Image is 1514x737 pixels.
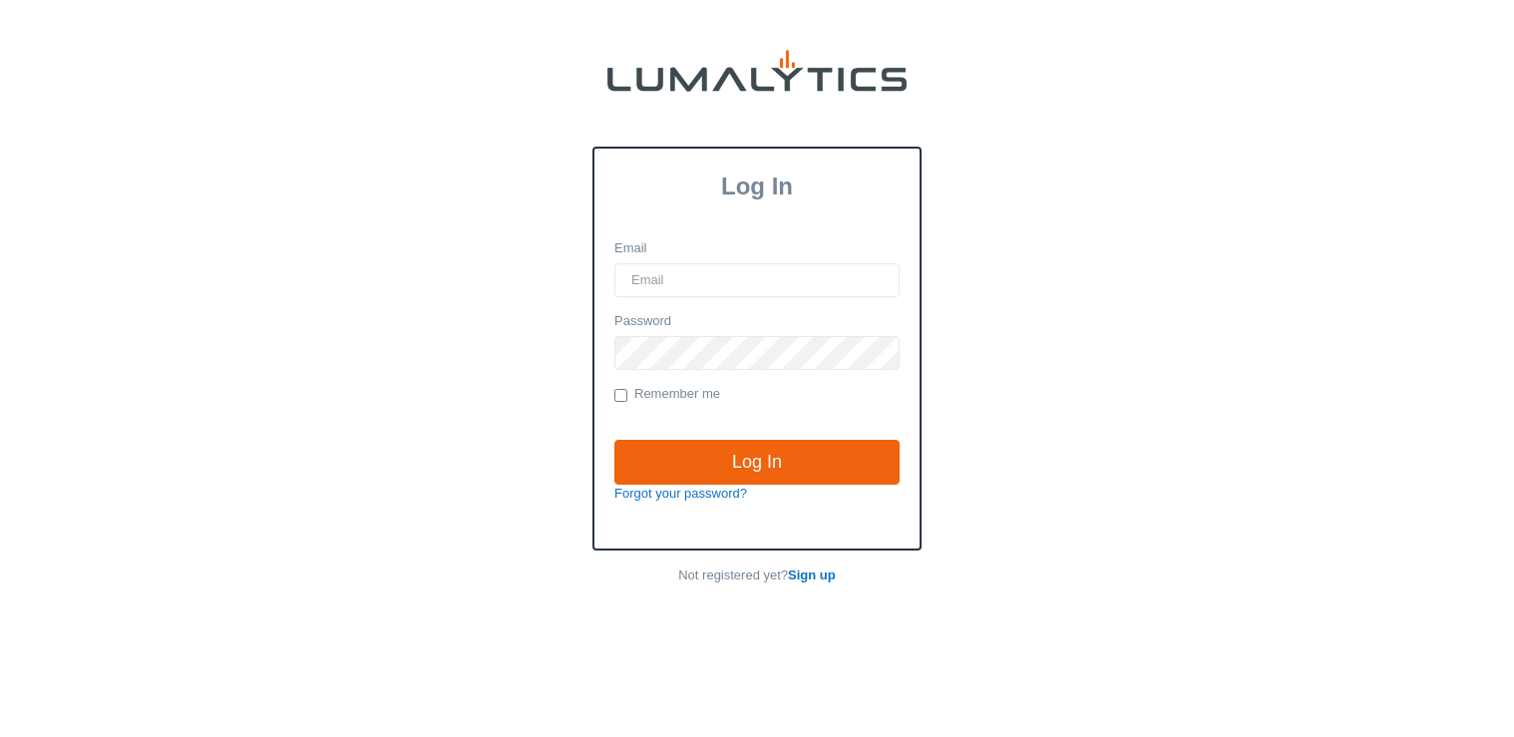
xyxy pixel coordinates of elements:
[614,389,627,402] input: Remember me
[614,486,747,501] a: Forgot your password?
[614,263,900,297] input: Email
[594,173,920,200] h3: Log In
[592,566,922,585] p: Not registered yet?
[614,312,671,331] label: Password
[607,50,907,92] img: lumalytics-black-e9b537c871f77d9ce8d3a6940f85695cd68c596e3f819dc492052d1098752254.png
[614,440,900,486] input: Log In
[614,239,647,258] label: Email
[614,385,720,405] label: Remember me
[788,567,836,582] a: Sign up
